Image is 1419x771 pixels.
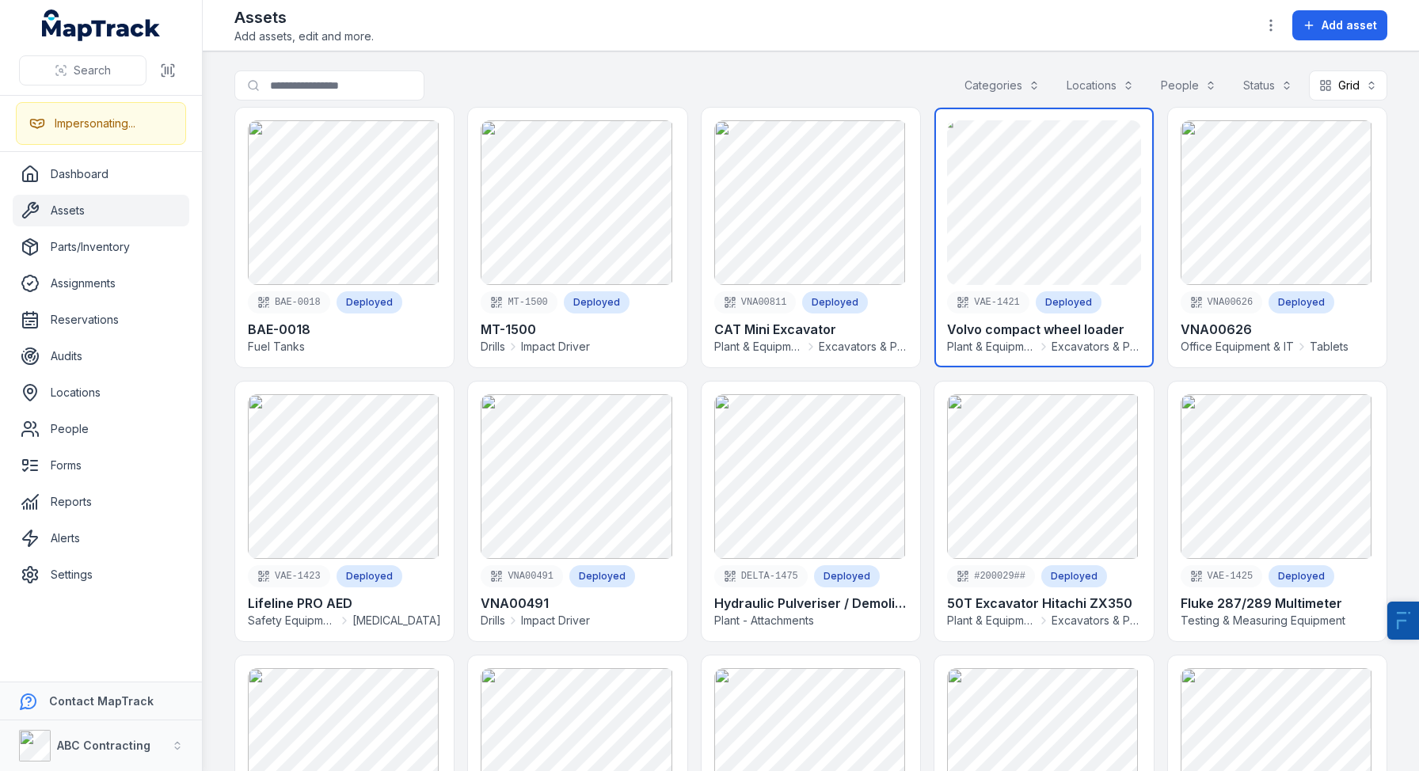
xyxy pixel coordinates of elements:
a: Assets [13,195,189,226]
a: MapTrack [42,9,161,41]
button: Grid [1309,70,1387,101]
a: Assignments [13,268,189,299]
a: Reports [13,486,189,518]
a: Locations [13,377,189,408]
button: Search [19,55,146,85]
h2: Assets [234,6,374,28]
a: Alerts [13,522,189,554]
strong: ABC Contracting [57,739,150,752]
a: Parts/Inventory [13,231,189,263]
a: Audits [13,340,189,372]
span: Search [74,63,111,78]
button: People [1151,70,1227,101]
strong: Contact MapTrack [49,694,154,708]
button: Status [1233,70,1303,101]
a: Dashboard [13,158,189,190]
a: Forms [13,450,189,481]
button: Add asset [1292,10,1387,40]
a: Settings [13,559,189,591]
div: Impersonating... [55,116,135,131]
span: Add assets, edit and more. [234,28,374,44]
a: People [13,413,189,445]
button: Locations [1056,70,1144,101]
span: Add asset [1322,17,1377,33]
a: Reservations [13,304,189,336]
button: Categories [954,70,1050,101]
